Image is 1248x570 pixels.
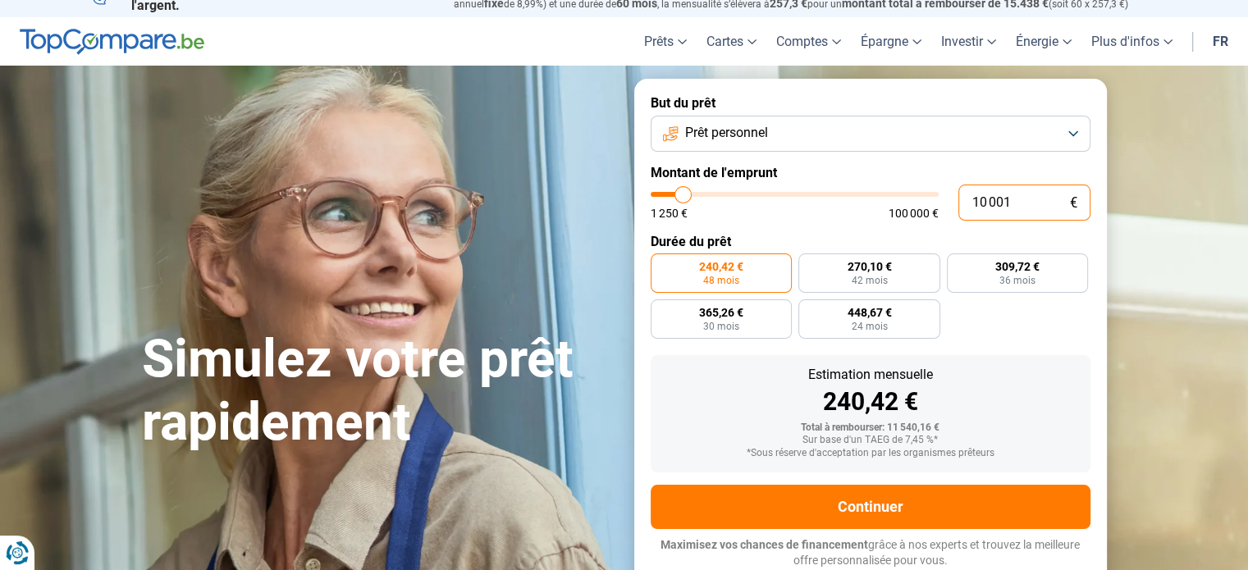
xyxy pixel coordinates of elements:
[651,234,1090,249] label: Durée du prêt
[664,390,1077,414] div: 240,42 €
[851,276,887,285] span: 42 mois
[664,368,1077,381] div: Estimation mensuelle
[664,422,1077,434] div: Total à rembourser: 11 540,16 €
[651,116,1090,152] button: Prêt personnel
[1081,17,1182,66] a: Plus d'infos
[889,207,939,219] span: 100 000 €
[703,321,739,331] span: 30 mois
[703,276,739,285] span: 48 mois
[931,17,1006,66] a: Investir
[142,328,615,454] h1: Simulez votre prêt rapidement
[847,261,891,272] span: 270,10 €
[685,124,768,142] span: Prêt personnel
[766,17,851,66] a: Comptes
[995,261,1040,272] span: 309,72 €
[651,207,688,219] span: 1 250 €
[1006,17,1081,66] a: Énergie
[634,17,697,66] a: Prêts
[999,276,1035,285] span: 36 mois
[651,95,1090,111] label: But du prêt
[851,321,887,331] span: 24 mois
[651,485,1090,529] button: Continuer
[651,165,1090,180] label: Montant de l'emprunt
[20,29,204,55] img: TopCompare
[699,307,743,318] span: 365,26 €
[651,537,1090,569] p: grâce à nos experts et trouvez la meilleure offre personnalisée pour vous.
[847,307,891,318] span: 448,67 €
[1070,196,1077,210] span: €
[699,261,743,272] span: 240,42 €
[851,17,931,66] a: Épargne
[664,435,1077,446] div: Sur base d'un TAEG de 7,45 %*
[1203,17,1238,66] a: fr
[661,538,868,551] span: Maximisez vos chances de financement
[697,17,766,66] a: Cartes
[664,448,1077,459] div: *Sous réserve d'acceptation par les organismes prêteurs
